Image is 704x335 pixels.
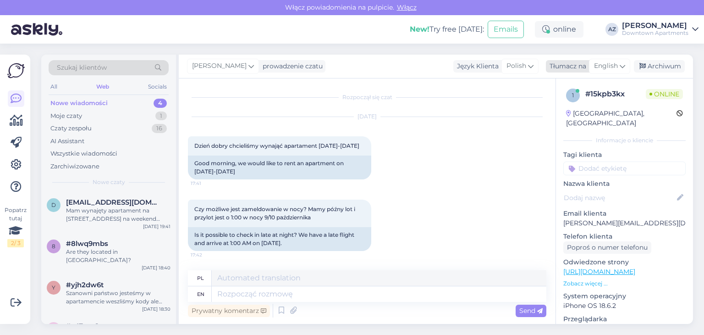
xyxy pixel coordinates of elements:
[563,279,686,288] p: Zobacz więcej ...
[197,270,204,286] div: pl
[7,206,24,247] div: Popatrz tutaj
[564,193,675,203] input: Dodaj nazwę
[191,251,225,258] span: 17:42
[66,198,161,207] span: dorotad19@op.pl
[563,257,686,267] p: Odwiedzone strony
[194,142,359,149] span: Dzień dobry chcieliśmy wynająć apartament [DATE]-[DATE]
[546,61,586,71] div: Tłumacz na
[519,307,543,315] span: Send
[49,81,59,93] div: All
[563,136,686,145] div: Informacje o kliencie
[646,89,683,99] span: Online
[66,322,103,330] span: #x47vuy1a
[563,241,651,254] div: Poproś o numer telefonu
[50,137,84,146] div: AI Assistant
[563,162,686,175] input: Dodać etykietę
[7,62,25,79] img: Askly Logo
[563,179,686,189] p: Nazwa klienta
[146,81,169,93] div: Socials
[50,149,117,158] div: Wszystkie wiadomości
[194,206,357,221] span: Czy możliwe jest zameldowanie w nocy? Mamy późny lot i przylot jest o 1:00 w nocy 9/10 października
[66,240,108,248] span: #8lwq9mbs
[143,223,170,230] div: [DATE] 19:41
[52,243,55,250] span: 8
[563,314,686,324] p: Przeglądarka
[572,92,574,99] span: 1
[488,21,524,38] button: Emails
[605,23,618,36] div: AZ
[622,22,688,29] div: [PERSON_NAME]
[563,150,686,160] p: Tagi klienta
[563,291,686,301] p: System operacyjny
[188,305,270,317] div: Prywatny komentarz
[142,264,170,271] div: [DATE] 18:40
[410,24,484,35] div: Try free [DATE]:
[50,99,108,108] div: Nowe wiadomości
[188,227,371,251] div: Is it possible to check in late at night? We have a late flight and arrive at 1:00 AM on [DATE].
[152,124,167,133] div: 16
[7,239,24,247] div: 2 / 3
[634,60,685,73] div: Archiwum
[155,112,167,121] div: 1
[197,286,204,302] div: en
[57,63,107,73] span: Szukaj klientów
[154,99,167,108] div: 4
[563,209,686,218] p: Email klienta
[410,25,429,33] b: New!
[563,218,686,228] p: [PERSON_NAME][EMAIL_ADDRESS][DOMAIN_NAME]
[585,89,646,100] div: # 15kpb3kx
[50,162,99,171] div: Zarchiwizowane
[52,284,55,291] span: y
[394,3,419,11] span: Włącz
[563,232,686,241] p: Telefon klienta
[622,29,688,37] div: Downtown Apartments
[66,289,170,306] div: Szanowni państwo jesteśmy w apartamencie weszliśmy kody ale klucz do drzwi nie pasuje proszę prze...
[51,201,56,208] span: d
[66,248,170,264] div: Are they located in [GEOGRAPHIC_DATA]?
[594,61,618,71] span: English
[191,180,225,187] span: 17:41
[563,301,686,311] p: iPhone OS 18.6.2
[453,61,499,71] div: Język Klienta
[50,124,92,133] div: Czaty zespołu
[563,268,635,276] a: [URL][DOMAIN_NAME]
[192,61,247,71] span: [PERSON_NAME]
[566,109,676,128] div: [GEOGRAPHIC_DATA], [GEOGRAPHIC_DATA]
[506,61,526,71] span: Polish
[622,22,698,37] a: [PERSON_NAME]Downtown Apartments
[94,81,111,93] div: Web
[93,178,125,186] span: Nowe czaty
[188,93,546,101] div: Rozpoczął się czat
[66,281,104,289] span: #yjh2dw6t
[188,112,546,121] div: [DATE]
[535,21,583,38] div: online
[66,207,170,223] div: Mam wynajęty apartament na [STREET_ADDRESS] na weekend [DATE]-[DATE]. Czy jest możliwość wynajęci...
[188,156,371,179] div: Good morning, we would like to rent an apartment on [DATE]-[DATE]
[50,112,82,121] div: Moje czaty
[142,306,170,313] div: [DATE] 18:30
[259,61,323,71] div: prowadzenie czatu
